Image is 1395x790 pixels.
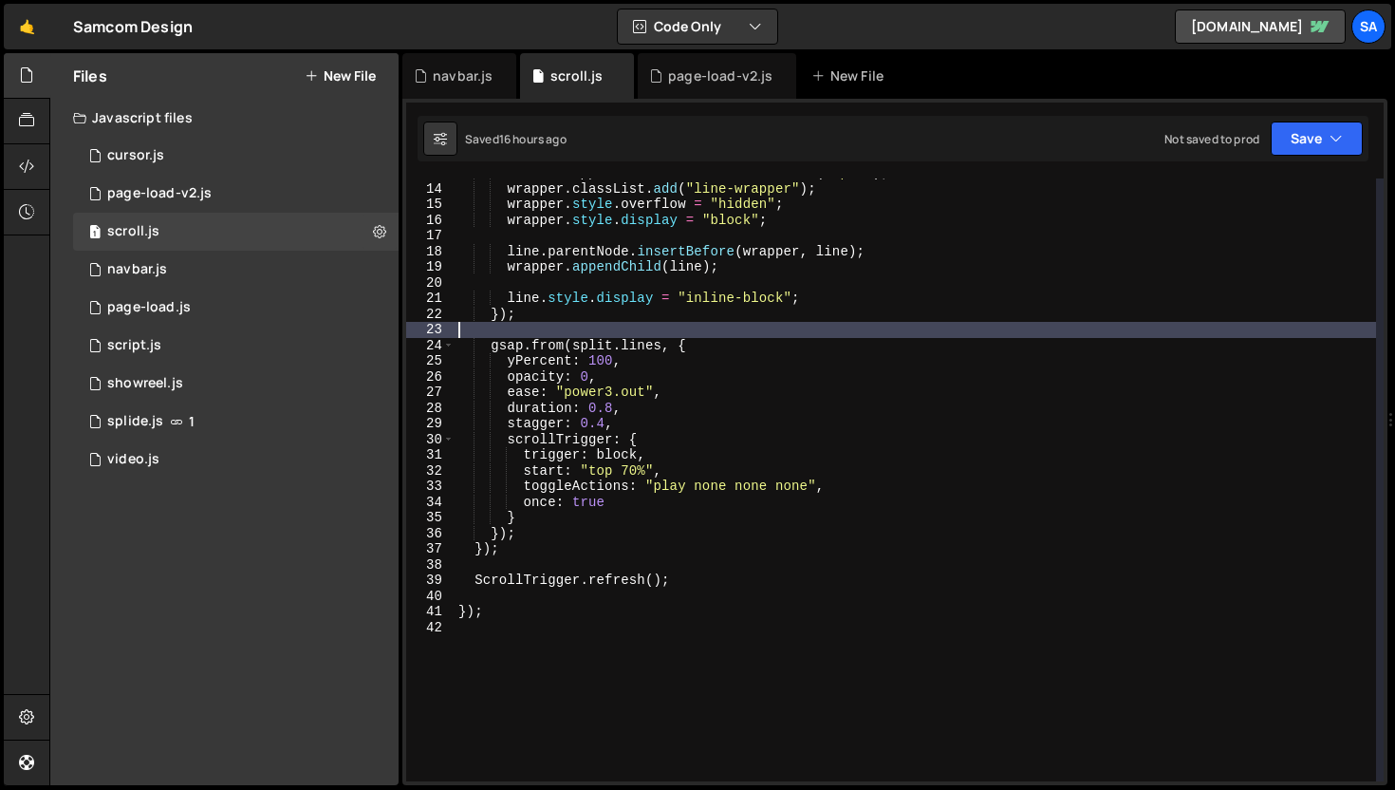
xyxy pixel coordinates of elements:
[406,479,455,495] div: 33
[73,213,399,251] div: scroll.js
[406,369,455,386] div: 26
[406,244,455,260] div: 18
[406,510,455,526] div: 35
[406,447,455,463] div: 31
[433,66,493,85] div: navbar.js
[406,181,455,197] div: 14
[1351,9,1386,44] a: SA
[406,259,455,275] div: 19
[50,99,399,137] div: Javascript files
[107,337,161,354] div: script.js
[73,66,107,86] h2: Files
[107,147,164,164] div: cursor.js
[406,463,455,480] div: 32
[73,365,399,403] div: 14806/45858.js
[189,414,195,429] span: 1
[406,228,455,244] div: 17
[406,307,455,323] div: 22
[406,495,455,511] div: 34
[73,251,399,289] div: navbar.js
[73,403,399,441] div: 14806/45266.js
[107,413,163,430] div: splide.js
[406,604,455,620] div: 41
[406,197,455,213] div: 15
[406,322,455,338] div: 23
[1271,122,1363,156] button: Save
[465,131,567,147] div: Saved
[550,66,603,85] div: scroll.js
[73,137,399,175] div: 14806/45454.js
[406,416,455,432] div: 29
[305,68,376,84] button: New File
[499,131,567,147] div: 16 hours ago
[406,620,455,636] div: 42
[406,432,455,448] div: 30
[406,557,455,574] div: 38
[406,589,455,605] div: 40
[73,441,399,479] div: 14806/45268.js
[406,401,455,417] div: 28
[406,526,455,542] div: 36
[107,185,212,202] div: page-load-v2.js
[107,299,191,316] div: page-load.js
[406,338,455,354] div: 24
[1164,131,1259,147] div: Not saved to prod
[406,291,455,307] div: 21
[406,573,455,589] div: 39
[668,66,772,85] div: page-load-v2.js
[73,15,193,38] div: Samcom Design
[406,385,455,401] div: 27
[811,66,891,85] div: New File
[73,327,399,365] div: 14806/38397.js
[406,541,455,557] div: 37
[107,451,159,468] div: video.js
[73,289,399,327] div: 14806/45656.js
[73,175,399,213] div: 14806/45839.js
[4,4,50,49] a: 🤙
[107,261,167,278] div: navbar.js
[1175,9,1346,44] a: [DOMAIN_NAME]
[107,375,183,392] div: showreel.js
[406,213,455,229] div: 16
[406,275,455,292] div: 20
[406,353,455,369] div: 25
[107,223,159,240] div: scroll.js
[618,9,777,44] button: Code Only
[89,226,101,241] span: 1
